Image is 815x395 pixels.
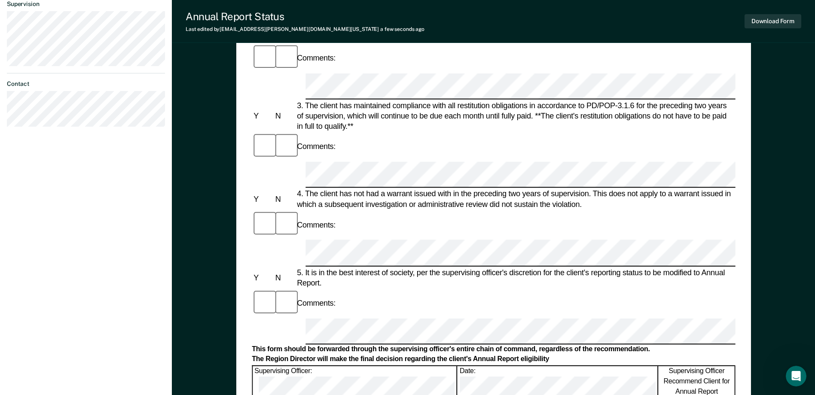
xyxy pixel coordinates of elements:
div: The Region Director will make the final decision regarding the client's Annual Report eligibility [252,355,735,364]
div: Annual Report Status [186,10,424,23]
div: N [273,194,295,204]
div: Last edited by [EMAIL_ADDRESS][PERSON_NAME][DOMAIN_NAME][US_STATE] [186,26,424,32]
div: Comments: [295,53,337,63]
div: 4. The client has not had a warrant issued with in the preceding two years of supervision. This d... [295,189,736,210]
div: 5. It is in the best interest of society, per the supervising officer's discretion for the client... [295,267,736,288]
div: Comments: [295,220,337,230]
div: N [273,111,295,121]
div: Y [252,272,273,283]
span: a few seconds ago [380,26,424,32]
dt: Supervision [7,0,165,8]
button: Download Form [745,14,801,28]
div: Y [252,111,273,121]
div: This form should be forwarded through the supervising officer's entire chain of command, regardle... [252,345,735,354]
div: 3. The client has maintained compliance with all restitution obligations in accordance to PD/POP-... [295,100,736,131]
div: N [273,272,295,283]
dt: Contact [7,80,165,88]
div: Comments: [295,141,337,152]
div: Y [252,194,273,204]
div: Comments: [295,298,337,308]
iframe: Intercom live chat [786,366,806,386]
